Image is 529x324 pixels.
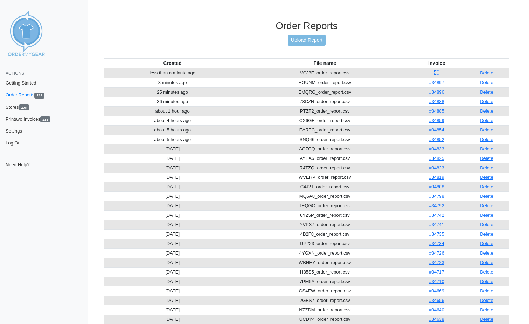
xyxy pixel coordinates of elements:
a: Delete [480,203,493,208]
a: Delete [480,212,493,218]
a: Delete [480,137,493,142]
td: NZZDM_order_report.csv [241,305,409,315]
a: Delete [480,260,493,265]
a: #34741 [429,222,444,227]
th: Created [104,58,241,68]
a: Delete [480,99,493,104]
a: #34640 [429,307,444,312]
a: Delete [480,175,493,180]
td: [DATE] [104,191,241,201]
a: #34819 [429,175,444,180]
td: about 1 hour ago [104,106,241,116]
a: Delete [480,241,493,246]
a: #34888 [429,99,444,104]
a: #34859 [429,118,444,123]
td: [DATE] [104,248,241,258]
td: [DATE] [104,201,241,210]
td: 36 minutes ago [104,97,241,106]
span: 211 [40,116,50,122]
h3: Order Reports [104,20,509,32]
a: #34726 [429,250,444,256]
a: #34656 [429,298,444,303]
a: Delete [480,231,493,237]
a: #34885 [429,108,444,114]
td: [DATE] [104,163,241,173]
td: GS4EW_order_report.csv [241,286,409,296]
a: #34723 [429,260,444,265]
td: [DATE] [104,154,241,163]
a: Delete [480,118,493,123]
a: Delete [480,184,493,189]
td: about 5 hours ago [104,135,241,144]
td: [DATE] [104,239,241,248]
a: #34825 [429,156,444,161]
a: Delete [480,165,493,170]
a: #34717 [429,269,444,275]
td: C4J2T_order_report.csv [241,182,409,191]
td: AYEA6_order_report.csv [241,154,409,163]
a: #34854 [429,127,444,133]
a: Delete [480,127,493,133]
a: Delete [480,298,493,303]
td: YVPX7_order_report.csv [241,220,409,229]
td: about 5 hours ago [104,125,241,135]
td: [DATE] [104,296,241,305]
a: Delete [480,70,493,75]
td: [DATE] [104,277,241,286]
a: #34638 [429,317,444,322]
a: #34669 [429,288,444,293]
span: Actions [6,71,24,76]
td: HGUNM_order_report.csv [241,78,409,87]
a: Delete [480,89,493,95]
a: Delete [480,269,493,275]
a: #34710 [429,279,444,284]
a: #34734 [429,241,444,246]
td: [DATE] [104,210,241,220]
a: Delete [480,194,493,199]
td: 4B2F8_order_report.csv [241,229,409,239]
td: CX6GE_order_report.csv [241,116,409,125]
td: [DATE] [104,182,241,191]
a: #34833 [429,146,444,151]
a: Delete [480,307,493,312]
a: #34742 [429,212,444,218]
a: #34823 [429,165,444,170]
td: PTZT2_order_report.csv [241,106,409,116]
a: #34792 [429,203,444,208]
td: 6YZ5P_order_report.csv [241,210,409,220]
td: EMQRG_order_report.csv [241,87,409,97]
td: 8 minutes ago [104,78,241,87]
td: GP223_order_report.csv [241,239,409,248]
td: less than a minute ago [104,68,241,78]
a: #34897 [429,80,444,85]
a: Delete [480,80,493,85]
td: 2GBS7_order_report.csv [241,296,409,305]
td: [DATE] [104,267,241,277]
td: SNQ46_order_report.csv [241,135,409,144]
td: [DATE] [104,315,241,324]
td: WVERP_order_report.csv [241,173,409,182]
a: Delete [480,317,493,322]
td: about 4 hours ago [104,116,241,125]
a: #34896 [429,89,444,95]
a: Upload Report [288,35,326,46]
td: VCJ8F_order_report.csv [241,68,409,78]
td: 7PM6A_order_report.csv [241,277,409,286]
span: 212 [34,93,44,99]
td: [DATE] [104,286,241,296]
td: MQ5A8_order_report.csv [241,191,409,201]
td: TEQGC_order_report.csv [241,201,409,210]
a: Delete [480,288,493,293]
a: Delete [480,250,493,256]
td: UCDY4_order_report.csv [241,315,409,324]
td: [DATE] [104,144,241,154]
a: Delete [480,279,493,284]
a: Delete [480,156,493,161]
td: 25 minutes ago [104,87,241,97]
span: 206 [19,104,29,110]
td: [DATE] [104,229,241,239]
th: Invoice [409,58,464,68]
td: [DATE] [104,173,241,182]
td: ACZCQ_order_report.csv [241,144,409,154]
a: #34852 [429,137,444,142]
